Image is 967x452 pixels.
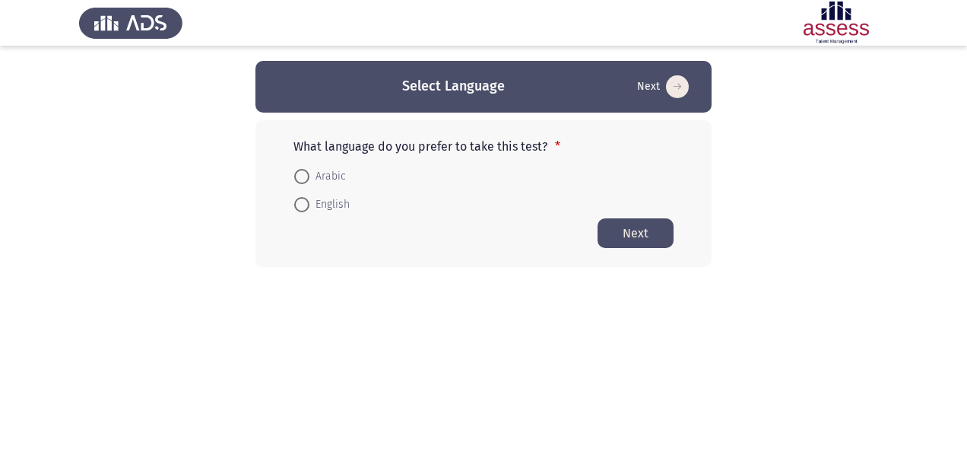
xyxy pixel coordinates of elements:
img: Assessment logo of ASSESS Focus 4 Module Assessment (EN/AR) (Advanced - IB) [785,2,888,44]
span: Arabic [309,167,346,186]
h3: Select Language [402,77,505,96]
img: Assess Talent Management logo [79,2,182,44]
button: Start assessment [633,75,693,99]
p: What language do you prefer to take this test? [293,139,674,154]
button: Start assessment [598,218,674,248]
span: English [309,196,350,214]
